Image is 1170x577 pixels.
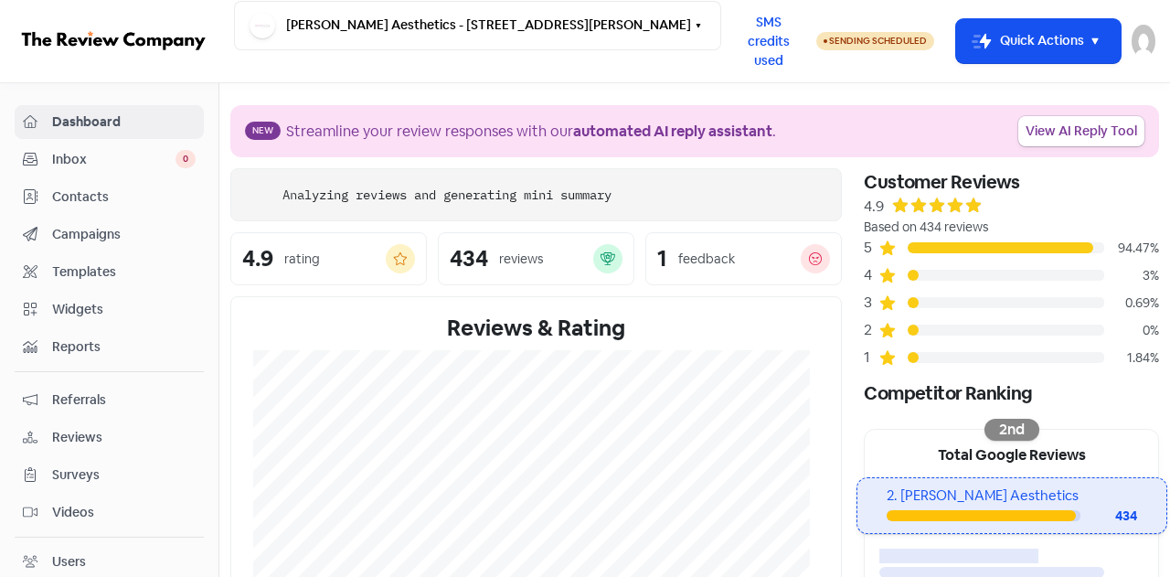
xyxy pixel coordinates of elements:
div: 3 [864,292,878,314]
div: 5 [864,237,878,259]
a: Inbox 0 [15,143,204,176]
span: Widgets [52,300,196,319]
a: Templates [15,255,204,289]
div: 4.9 [864,196,884,218]
span: Templates [52,262,196,282]
a: SMS credits used [721,30,816,49]
div: 1 [657,248,667,270]
span: Reviews [52,428,196,447]
div: 0.69% [1104,294,1159,313]
div: 2 [864,319,878,341]
div: 434 [1080,507,1137,526]
span: Videos [52,503,196,522]
div: Total Google Reviews [865,430,1158,477]
div: rating [284,250,320,269]
div: 1.84% [1104,348,1159,368]
div: reviews [499,250,543,269]
span: New [245,122,281,140]
a: Videos [15,496,204,529]
a: Referrals [15,383,204,417]
div: Users [52,552,86,572]
a: Campaigns [15,218,204,251]
a: 1feedback [645,232,842,285]
div: Streamline your review responses with our . [286,121,776,143]
div: 4.9 [242,248,273,270]
div: Based on 434 reviews [864,218,1159,237]
a: View AI Reply Tool [1018,116,1144,146]
span: SMS credits used [737,13,801,70]
div: Reviews & Rating [253,312,819,345]
span: 0 [175,150,196,168]
a: Reviews [15,421,204,454]
div: feedback [678,250,735,269]
a: Contacts [15,180,204,214]
div: 94.47% [1104,239,1159,258]
div: 1 [864,347,878,369]
span: Campaigns [52,225,196,244]
span: Surveys [52,465,196,485]
div: 0% [1104,321,1159,340]
div: Competitor Ranking [864,379,1159,407]
div: Customer Reviews [864,168,1159,196]
a: 4.9rating [230,232,427,285]
a: Surveys [15,458,204,492]
div: 4 [864,264,878,286]
img: User [1132,25,1155,58]
div: 434 [450,248,488,270]
div: 2. [PERSON_NAME] Aesthetics [887,486,1137,507]
span: Dashboard [52,112,196,132]
a: Reports [15,330,204,364]
a: 434reviews [438,232,634,285]
a: Dashboard [15,105,204,139]
span: Inbox [52,150,175,169]
div: 3% [1104,266,1159,285]
span: Sending Scheduled [829,35,927,47]
div: 2nd [984,419,1039,441]
span: Referrals [52,390,196,410]
a: Widgets [15,293,204,326]
button: Quick Actions [956,19,1121,63]
button: [PERSON_NAME] Aesthetics - [STREET_ADDRESS][PERSON_NAME] [234,1,721,50]
span: Contacts [52,187,196,207]
div: Analyzing reviews and generating mini summary [282,186,612,205]
span: Reports [52,337,196,357]
b: automated AI reply assistant [573,122,772,141]
a: Sending Scheduled [816,30,934,52]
